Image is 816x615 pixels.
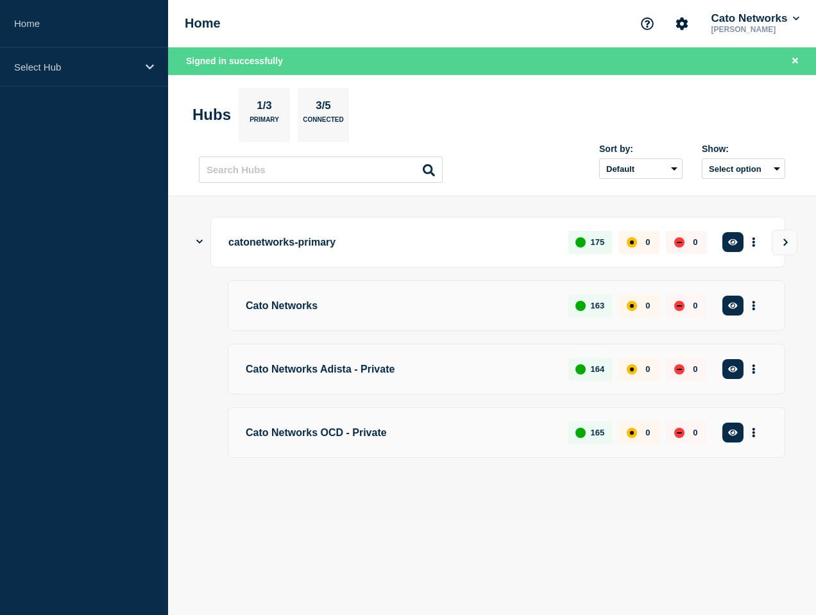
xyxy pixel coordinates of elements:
[674,364,684,375] div: down
[250,116,279,130] p: Primary
[196,237,203,247] button: Show Connected Hubs
[246,421,554,444] p: Cato Networks OCD - Private
[591,237,605,247] p: 175
[186,56,283,66] span: Signed in successfully
[311,99,336,116] p: 3/5
[787,54,803,69] button: Close banner
[693,428,697,437] p: 0
[14,62,137,72] p: Select Hub
[772,230,797,255] button: View
[645,301,650,310] p: 0
[591,301,605,310] p: 163
[575,428,586,438] div: up
[674,301,684,311] div: down
[693,237,697,247] p: 0
[702,144,785,154] div: Show:
[702,158,785,179] button: Select option
[575,301,586,311] div: up
[627,364,637,375] div: affected
[591,428,605,437] p: 165
[599,144,683,154] div: Sort by:
[627,428,637,438] div: affected
[674,237,684,248] div: down
[192,106,231,124] h2: Hubs
[745,230,762,254] button: More actions
[634,10,661,37] button: Support
[745,294,762,317] button: More actions
[645,237,650,247] p: 0
[693,301,697,310] p: 0
[185,16,221,31] h1: Home
[575,364,586,375] div: up
[627,301,637,311] div: affected
[674,428,684,438] div: down
[228,230,554,254] p: catonetworks-primary
[708,12,802,25] button: Cato Networks
[591,364,605,374] p: 164
[252,99,277,116] p: 1/3
[645,428,650,437] p: 0
[303,116,343,130] p: Connected
[693,364,697,374] p: 0
[246,294,554,317] p: Cato Networks
[745,421,762,444] button: More actions
[199,156,443,183] input: Search Hubs
[668,10,695,37] button: Account settings
[645,364,650,374] p: 0
[246,357,554,381] p: Cato Networks Adista - Private
[575,237,586,248] div: up
[627,237,637,248] div: affected
[745,357,762,381] button: More actions
[708,25,802,34] p: [PERSON_NAME]
[599,158,683,179] select: Sort by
